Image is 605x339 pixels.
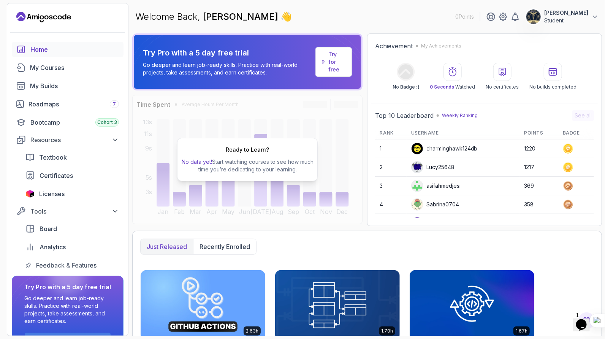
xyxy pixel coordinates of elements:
[375,139,406,158] td: 1
[411,143,478,155] div: charminghawk124db
[412,143,423,154] img: user profile image
[411,180,461,192] div: asifahmedjesi
[21,239,124,255] a: analytics
[375,41,413,51] h2: Achievement
[30,135,119,144] div: Resources
[411,198,459,211] div: Sabrina0704
[12,60,124,75] a: courses
[455,13,474,21] p: 0 Points
[21,168,124,183] a: certificates
[246,328,258,334] p: 2.63h
[24,295,111,325] p: Go deeper and learn job-ready skills. Practice with real-world projects, take assessments, and ea...
[97,119,117,125] span: Cohort 3
[39,189,65,198] span: Licenses
[279,9,295,25] span: 👋
[519,158,558,177] td: 1217
[421,43,461,49] p: My Achievements
[526,10,541,24] img: user profile image
[407,127,519,139] th: Username
[572,110,594,121] button: See all
[147,242,187,251] p: Just released
[226,146,269,154] h2: Ready to Learn?
[375,111,434,120] h2: Top 10 Leaderboard
[412,180,423,192] img: user profile image
[375,158,406,177] td: 2
[430,84,475,90] p: Watched
[516,328,527,334] p: 1.67h
[21,258,124,273] a: feedback
[375,195,406,214] td: 4
[519,214,558,233] td: 251
[141,239,193,254] button: Just released
[30,63,119,72] div: My Courses
[558,127,594,139] th: Badge
[16,11,71,23] a: Landing page
[519,177,558,195] td: 369
[143,48,312,58] p: Try Pro with a 5 day free trial
[411,161,455,173] div: Lucy25648
[40,242,66,252] span: Analytics
[12,97,124,112] a: roadmaps
[411,217,466,229] div: Lambalamba160
[519,195,558,214] td: 358
[30,118,119,127] div: Bootcamp
[519,139,558,158] td: 1220
[181,158,314,173] p: Start watching courses to see how much time you’re dedicating to your learning.
[12,133,124,147] button: Resources
[12,78,124,93] a: builds
[375,177,406,195] td: 3
[203,11,280,22] span: [PERSON_NAME]
[430,84,454,90] span: 0 Seconds
[544,9,588,17] p: [PERSON_NAME]
[143,61,312,76] p: Go deeper and learn job-ready skills. Practice with real-world projects, take assessments, and ea...
[21,186,124,201] a: licenses
[36,261,97,270] span: Feedback & Features
[113,101,116,107] span: 7
[200,242,250,251] p: Recently enrolled
[12,204,124,218] button: Tools
[486,84,519,90] p: No certificates
[25,190,35,198] img: jetbrains icon
[39,153,67,162] span: Textbook
[544,17,588,24] p: Student
[375,214,406,233] td: 5
[21,150,124,165] a: textbook
[519,127,558,139] th: Points
[375,127,406,139] th: Rank
[315,47,352,77] a: Try for free
[182,158,212,165] span: No data yet!
[21,221,124,236] a: board
[526,9,599,24] button: user profile image[PERSON_NAME]Student
[381,328,393,334] p: 1.70h
[40,171,73,180] span: Certificates
[30,207,119,216] div: Tools
[393,84,419,90] p: No Badge :(
[442,112,478,119] p: Weekly Ranking
[328,51,345,73] a: Try for free
[40,224,57,233] span: Board
[573,309,597,331] iframe: chat widget
[412,162,423,173] img: default monster avatar
[12,115,124,130] a: bootcamp
[135,11,292,23] p: Welcome Back,
[412,199,423,210] img: default monster avatar
[12,42,124,57] a: home
[193,239,256,254] button: Recently enrolled
[30,45,119,54] div: Home
[412,217,423,229] img: user profile image
[529,84,576,90] p: No builds completed
[29,100,119,109] div: Roadmaps
[30,81,119,90] div: My Builds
